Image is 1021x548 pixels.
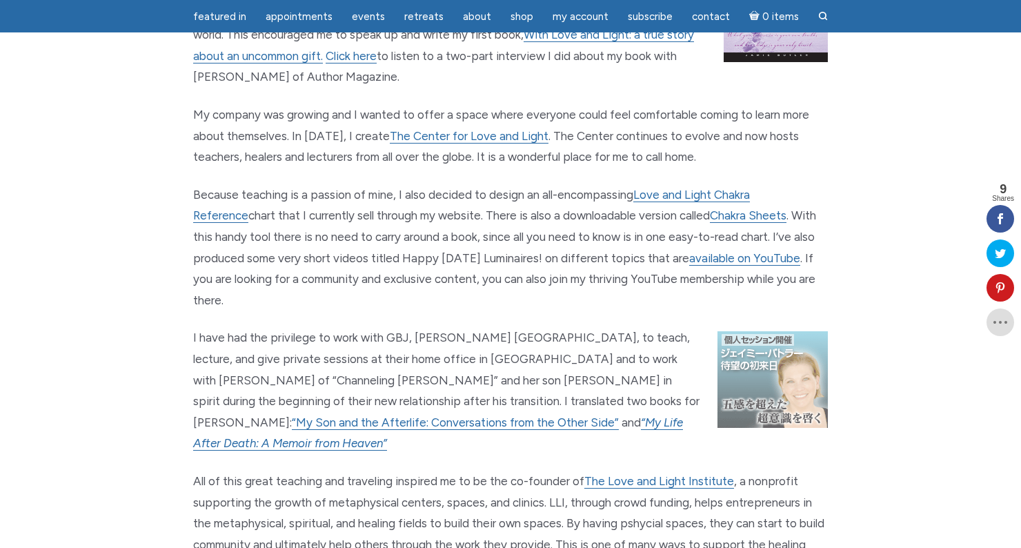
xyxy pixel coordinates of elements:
[292,415,619,430] a: “My Son and the Afterlife: Conversations from the Other Side”
[352,10,385,23] span: Events
[749,10,762,23] i: Cart
[257,3,341,30] a: Appointments
[584,474,734,489] a: The Love and Light Institute
[510,10,533,23] span: Shop
[544,3,617,30] a: My Account
[628,10,673,23] span: Subscribe
[502,3,542,30] a: Shop
[455,3,499,30] a: About
[326,49,377,63] a: Click here
[193,184,828,311] p: Because teaching is a passion of mine, I also decided to design an all-encompassing chart that I ...
[390,129,548,144] a: The Center for Love and Light
[992,195,1014,202] span: Shares
[689,251,800,266] a: available on YouTube
[404,10,444,23] span: Retreats
[193,327,828,454] p: I have had the privilege to work with GBJ, [PERSON_NAME] [GEOGRAPHIC_DATA], to teach, lecture, an...
[193,10,246,23] span: featured in
[762,12,799,22] span: 0 items
[266,10,333,23] span: Appointments
[396,3,452,30] a: Retreats
[193,28,694,63] a: With Love and Light: a true story about an uncommon gift.
[992,183,1014,195] span: 9
[185,3,255,30] a: featured in
[717,331,828,428] img: 20090726jamie
[710,208,786,223] a: Chakra Sheets
[193,104,828,168] p: My company was growing and I wanted to offer a space where everyone could feel comfortable coming...
[741,2,807,30] a: Cart0 items
[553,10,608,23] span: My Account
[684,3,738,30] a: Contact
[463,10,491,23] span: About
[619,3,681,30] a: Subscribe
[692,10,730,23] span: Contact
[344,3,393,30] a: Events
